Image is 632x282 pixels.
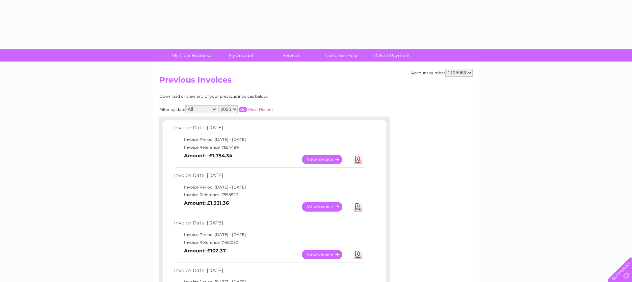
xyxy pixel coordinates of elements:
[248,107,273,112] a: Most Recent
[364,49,419,62] a: Make A Payment
[172,143,365,151] td: Invoice Reference: 7654489
[302,202,350,212] a: View
[172,218,365,231] td: Invoice Date: [DATE]
[159,94,332,99] div: Download or view any of your previous invoices below.
[172,123,365,136] td: Invoice Date: [DATE]
[354,250,362,259] a: Download
[159,75,473,88] h2: Previous Invoices
[302,155,350,164] a: View
[172,183,365,191] td: Invoice Period: [DATE] - [DATE]
[184,248,226,254] b: Amount: £102.37
[172,171,365,183] td: Invoice Date: [DATE]
[184,200,229,206] b: Amount: £1,331.36
[354,155,362,164] a: Download
[411,69,473,77] div: Account number
[314,49,369,62] a: Customer Help
[172,231,365,239] td: Invoice Period: [DATE] - [DATE]
[172,266,365,278] td: Invoice Date: [DATE]
[172,191,365,199] td: Invoice Reference: 7558520
[172,136,365,143] td: Invoice Period: [DATE] - [DATE]
[164,49,219,62] a: My Clear Business
[159,105,332,113] div: Filter by date
[302,250,350,259] a: View
[264,49,319,62] a: Services
[354,202,362,212] a: Download
[214,49,269,62] a: My Account
[172,239,365,246] td: Invoice Reference: 7462050
[184,153,232,159] b: Amount: -£1,754.34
